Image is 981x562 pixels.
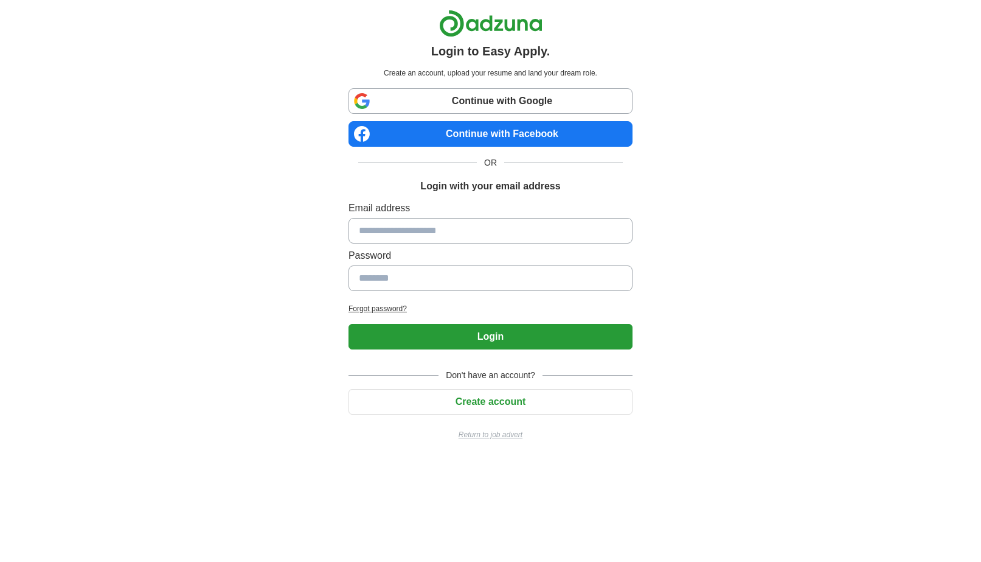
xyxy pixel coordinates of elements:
span: OR [477,156,504,169]
h1: Login to Easy Apply. [431,42,550,60]
h1: Login with your email address [420,179,560,194]
img: Adzuna logo [439,10,542,37]
p: Create an account, upload your resume and land your dream role. [351,68,630,79]
a: Create account [348,396,633,407]
a: Continue with Google [348,88,633,114]
a: Return to job advert [348,429,633,440]
span: Don't have an account? [439,369,542,382]
button: Create account [348,389,633,415]
label: Password [348,248,633,263]
a: Forgot password? [348,303,633,314]
a: Continue with Facebook [348,121,633,147]
label: Email address [348,201,633,216]
button: Login [348,324,633,349]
